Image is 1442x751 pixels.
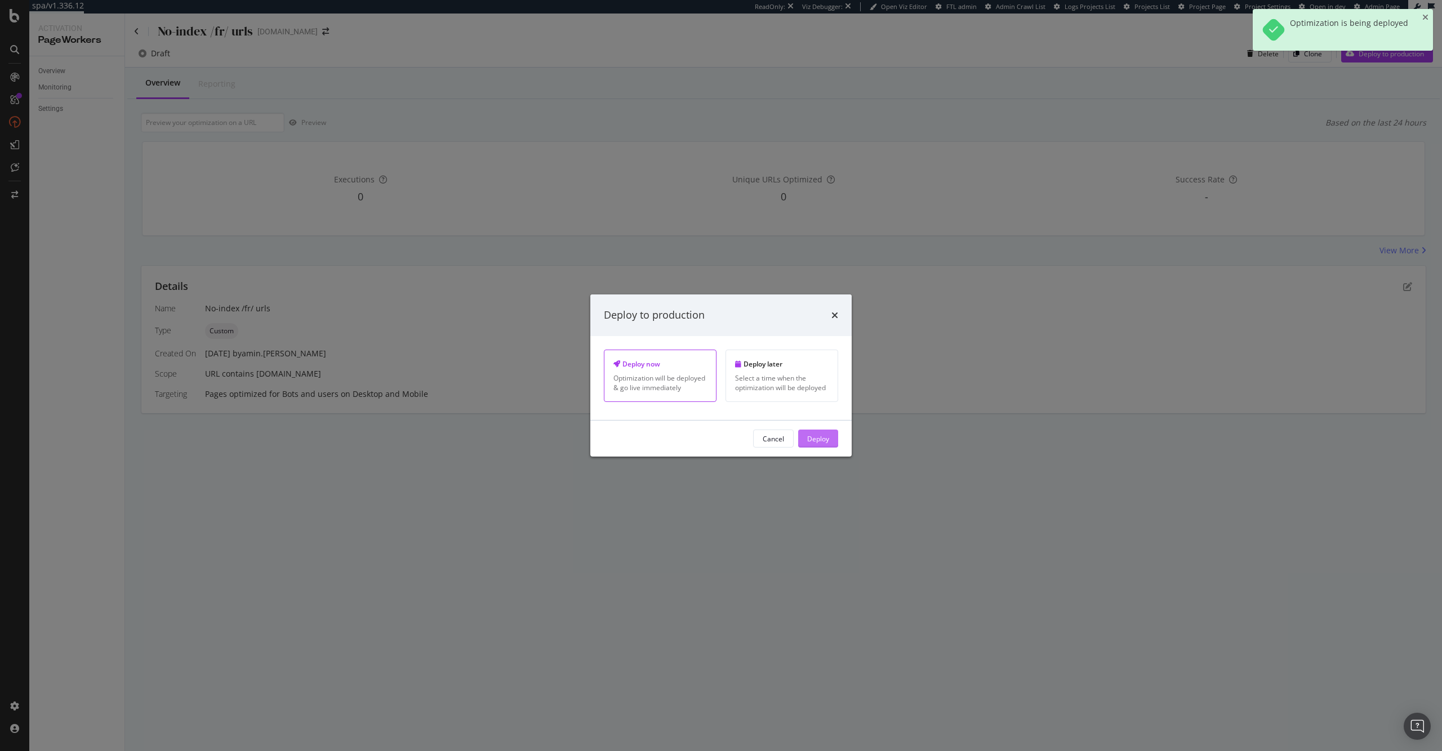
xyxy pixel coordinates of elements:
div: Optimization is being deployed [1290,18,1408,42]
div: Deploy now [613,359,707,369]
div: close toast [1422,14,1428,21]
div: Optimization will be deployed & go live immediately [613,373,707,392]
div: Cancel [763,433,784,443]
div: times [831,308,838,323]
div: Deploy to production [604,308,705,323]
div: modal [590,294,852,457]
button: Deploy [798,430,838,448]
button: Cancel [753,430,794,448]
div: Deploy later [735,359,829,369]
div: Open Intercom Messenger [1404,713,1431,740]
div: Deploy [807,433,829,443]
div: Select a time when the optimization will be deployed [735,373,829,392]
